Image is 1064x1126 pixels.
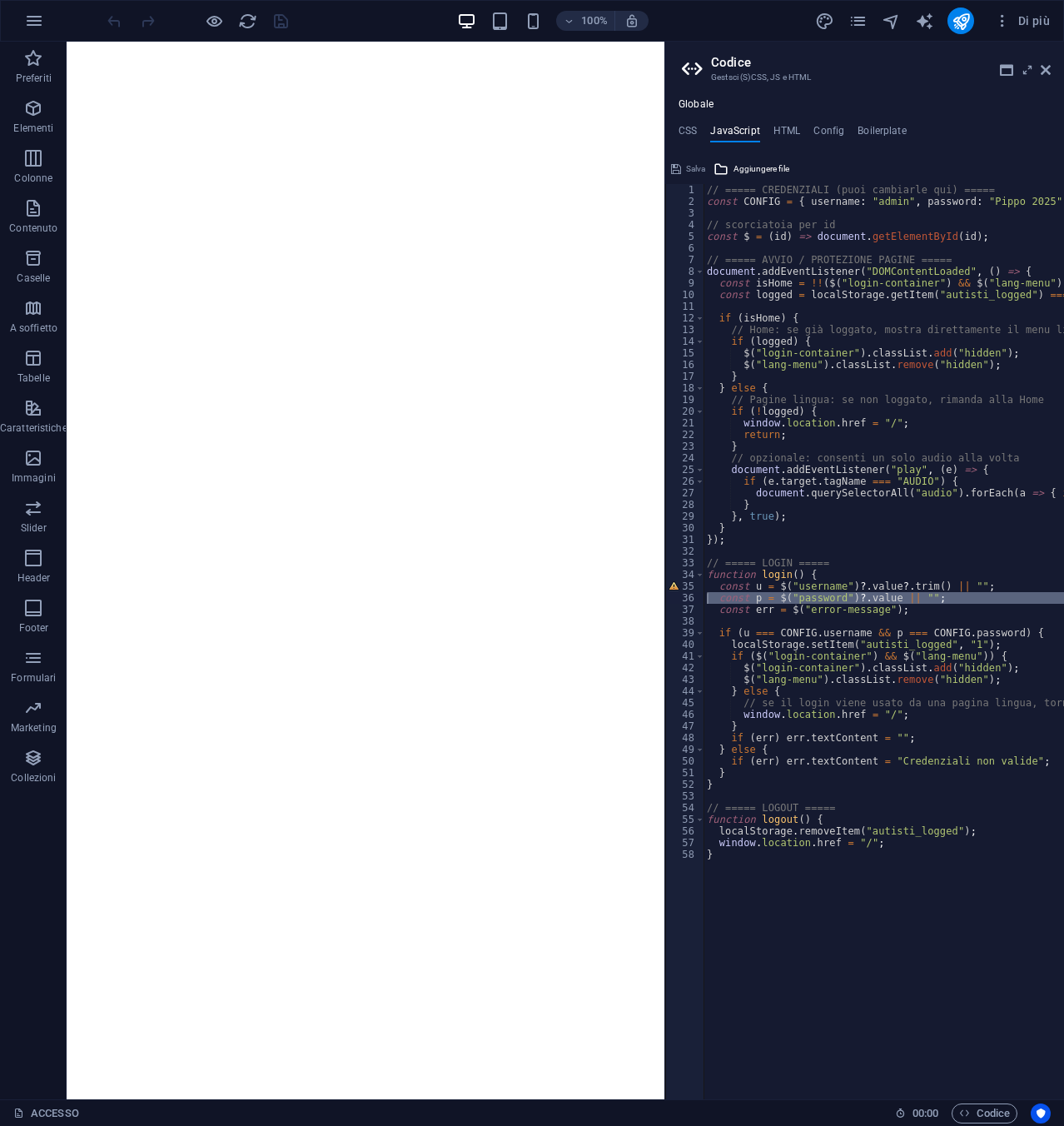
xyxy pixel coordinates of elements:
[13,1104,79,1124] a: Fai clic per annullare la selezione. Doppio clic per aprire le pagine
[952,1104,1017,1124] button: Codice
[994,12,1050,29] span: Di più
[666,546,705,557] div: 32
[666,219,705,231] div: 4
[666,452,705,464] div: 24
[666,790,705,802] div: 53
[924,1107,927,1119] span: :
[914,11,934,31] button: text_generator
[813,125,844,143] h4: Config
[11,771,56,785] p: Collezioni
[710,125,759,143] h4: JavaScript
[882,12,901,31] i: Navigatore
[666,697,705,709] div: 45
[13,122,53,135] p: Elementi
[814,11,834,31] button: design
[947,7,974,34] button: publish
[679,125,697,143] h4: CSS
[666,336,705,347] div: 14
[666,464,705,476] div: 25
[711,70,1017,85] h3: Gestsci (S)CSS, JS e HTML
[666,814,705,825] div: 55
[666,720,705,732] div: 47
[1031,1104,1051,1124] button: Usercentrics
[666,837,705,849] div: 57
[9,222,57,235] p: Contenuto
[666,441,705,452] div: 23
[666,266,705,277] div: 8
[19,621,49,635] p: Footer
[666,277,705,289] div: 9
[666,744,705,755] div: 49
[711,55,1051,70] h2: Codice
[912,1104,938,1124] span: 00 00
[666,417,705,429] div: 21
[711,159,792,179] button: Aggiungere file
[666,289,705,301] div: 10
[12,471,56,485] p: Immagini
[666,557,705,569] div: 33
[666,359,705,371] div: 16
[666,639,705,650] div: 40
[848,11,868,31] button: pages
[959,1104,1010,1124] span: Codice
[624,13,639,28] i: Quando ridimensioni, regola automaticamente il livello di zoom in modo che corrisponda al disposi...
[666,604,705,615] div: 37
[848,12,868,31] i: Pagine (Ctrl+Alt+S)
[666,767,705,779] div: 51
[666,196,705,207] div: 2
[581,11,608,31] h6: 100%
[666,522,705,534] div: 30
[666,732,705,744] div: 48
[556,11,615,31] button: 100%
[666,825,705,837] div: 56
[666,592,705,604] div: 36
[666,580,705,592] div: 35
[915,12,934,31] i: AI Writer
[666,849,705,860] div: 58
[679,98,713,112] h4: Globale
[666,254,705,266] div: 7
[815,12,834,31] i: Design (Ctrl+Alt+Y)
[666,184,705,196] div: 1
[666,487,705,499] div: 27
[733,159,789,179] span: Aggiungere file
[21,521,47,535] p: Slider
[666,394,705,406] div: 19
[666,627,705,639] div: 39
[666,534,705,546] div: 31
[881,11,901,31] button: navigator
[666,231,705,242] div: 5
[666,382,705,394] div: 18
[666,650,705,662] div: 41
[666,615,705,627] div: 38
[952,12,971,31] i: Pubblica
[666,301,705,312] div: 11
[666,511,705,522] div: 29
[987,7,1057,34] button: Di più
[17,272,50,285] p: Caselle
[237,11,257,31] button: reload
[666,685,705,697] div: 44
[666,755,705,767] div: 50
[666,406,705,417] div: 20
[666,674,705,685] div: 43
[666,499,705,511] div: 28
[666,802,705,814] div: 54
[895,1104,939,1124] h6: Tempo sessione
[11,671,56,685] p: Formulari
[666,324,705,336] div: 13
[858,125,907,143] h4: Boilerplate
[666,709,705,720] div: 46
[17,571,51,585] p: Header
[666,242,705,254] div: 6
[666,476,705,487] div: 26
[666,429,705,441] div: 22
[17,371,50,385] p: Tabelle
[666,371,705,382] div: 17
[666,312,705,324] div: 12
[666,662,705,674] div: 42
[10,321,57,335] p: A soffietto
[16,72,52,85] p: Preferiti
[666,207,705,219] div: 3
[14,172,52,185] p: Colonne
